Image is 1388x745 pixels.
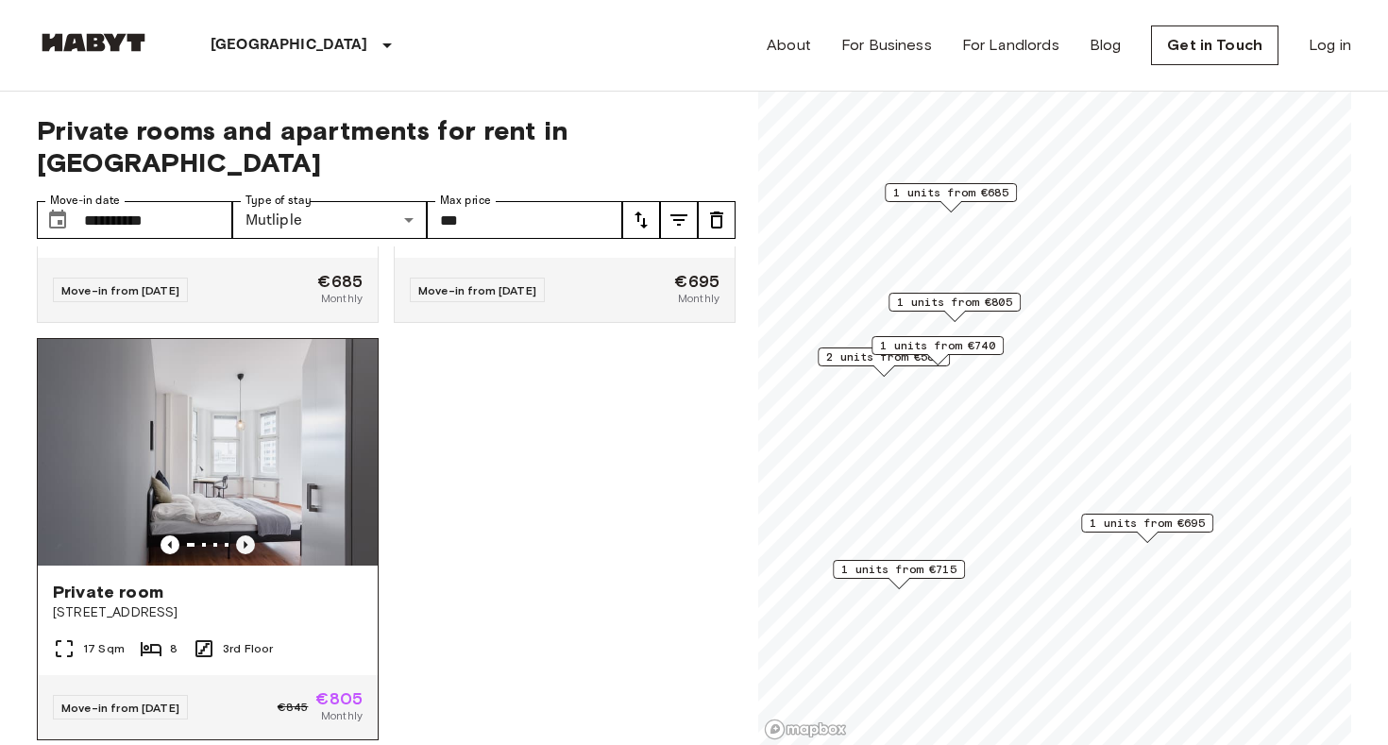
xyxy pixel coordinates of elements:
[236,535,255,554] button: Previous image
[622,201,660,239] button: tune
[764,719,847,740] a: Mapbox logo
[211,34,368,57] p: [GEOGRAPHIC_DATA]
[232,201,428,239] div: Mutliple
[440,193,491,209] label: Max price
[841,34,932,57] a: For Business
[841,561,956,578] span: 1 units from €715
[872,336,1004,365] div: Map marker
[674,273,719,290] span: €695
[833,560,965,589] div: Map marker
[1081,514,1213,543] div: Map marker
[889,293,1021,322] div: Map marker
[880,337,995,354] span: 1 units from €740
[53,603,363,622] span: [STREET_ADDRESS]
[885,183,1017,212] div: Map marker
[897,294,1012,311] span: 1 units from €805
[50,193,120,209] label: Move-in date
[61,701,179,715] span: Move-in from [DATE]
[315,690,363,707] span: €805
[893,184,1008,201] span: 1 units from €685
[39,201,76,239] button: Choose date, selected date is 1 Oct 2025
[223,640,273,657] span: 3rd Floor
[61,283,179,297] span: Move-in from [DATE]
[161,535,179,554] button: Previous image
[83,640,125,657] span: 17 Sqm
[1090,34,1122,57] a: Blog
[418,283,536,297] span: Move-in from [DATE]
[818,347,950,377] div: Map marker
[321,290,363,307] span: Monthly
[1151,25,1278,65] a: Get in Touch
[245,193,312,209] label: Type of stay
[698,201,736,239] button: tune
[321,707,363,724] span: Monthly
[37,33,150,52] img: Habyt
[826,348,941,365] span: 2 units from €580
[38,339,378,566] img: Marketing picture of unit DE-01-047-05H
[962,34,1059,57] a: For Landlords
[53,581,163,603] span: Private room
[278,699,309,716] span: €845
[317,273,363,290] span: €685
[37,114,736,178] span: Private rooms and apartments for rent in [GEOGRAPHIC_DATA]
[678,290,719,307] span: Monthly
[170,640,178,657] span: 8
[1309,34,1351,57] a: Log in
[37,338,379,740] a: Marketing picture of unit DE-01-047-05HPrevious imagePrevious imagePrivate room[STREET_ADDRESS]17...
[767,34,811,57] a: About
[1090,515,1205,532] span: 1 units from €695
[660,201,698,239] button: tune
